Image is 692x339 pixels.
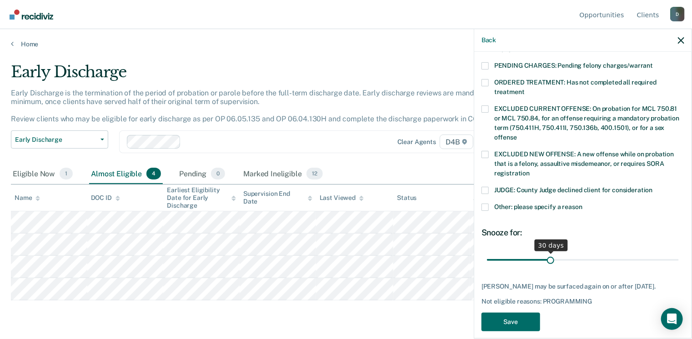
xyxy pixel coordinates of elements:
div: Status [397,194,416,202]
span: Other: please specify a reason [494,203,582,210]
span: ORDERED TREATMENT: Has not completed all required treatment [494,79,657,95]
div: DOC ID [91,194,120,202]
button: Profile dropdown button [670,7,685,21]
button: Save [481,313,540,331]
div: Open Intercom Messenger [661,308,683,330]
div: Clear agents [397,138,436,146]
span: 12 [306,168,323,179]
span: EXCLUDED NEW OFFENSE: A new offense while on probation that is a felony, assaultive misdemeanor, ... [494,150,674,177]
div: Almost Eligible [89,164,163,184]
div: Pending [177,164,227,184]
div: Supervision End Date [243,190,312,205]
span: JUDGE: County Judge declined client for consideration [494,186,653,194]
div: Not eligible reasons: PROGRAMMING [481,298,684,305]
span: EXCLUDED CURRENT OFFENSE: On probation for MCL 750.81 or MCL 750.84, for an offense requiring a m... [494,105,679,141]
div: Marked Ineligible [241,164,324,184]
span: PENDING CHARGES: Pending felony charges/warrant [494,62,653,69]
span: 4 [146,168,161,179]
a: Home [11,40,681,48]
div: Last Viewed [320,194,364,202]
div: Snooze for: [481,228,684,238]
span: 1 [60,168,73,179]
span: 0 [211,168,225,179]
div: 30 days [535,239,568,251]
div: Eligible Now [11,164,75,184]
span: Early Discharge [15,136,97,144]
div: D [670,7,685,21]
div: Early Discharge [11,63,530,89]
button: Back [481,36,496,44]
p: Early Discharge is the termination of the period of probation or parole before the full-term disc... [11,89,500,124]
div: [PERSON_NAME] may be surfaced again on or after [DATE]. [481,283,684,290]
span: D4B [440,135,473,149]
img: Recidiviz [10,10,53,20]
div: Name [15,194,40,202]
div: Earliest Eligibility Date for Early Discharge [167,186,236,209]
